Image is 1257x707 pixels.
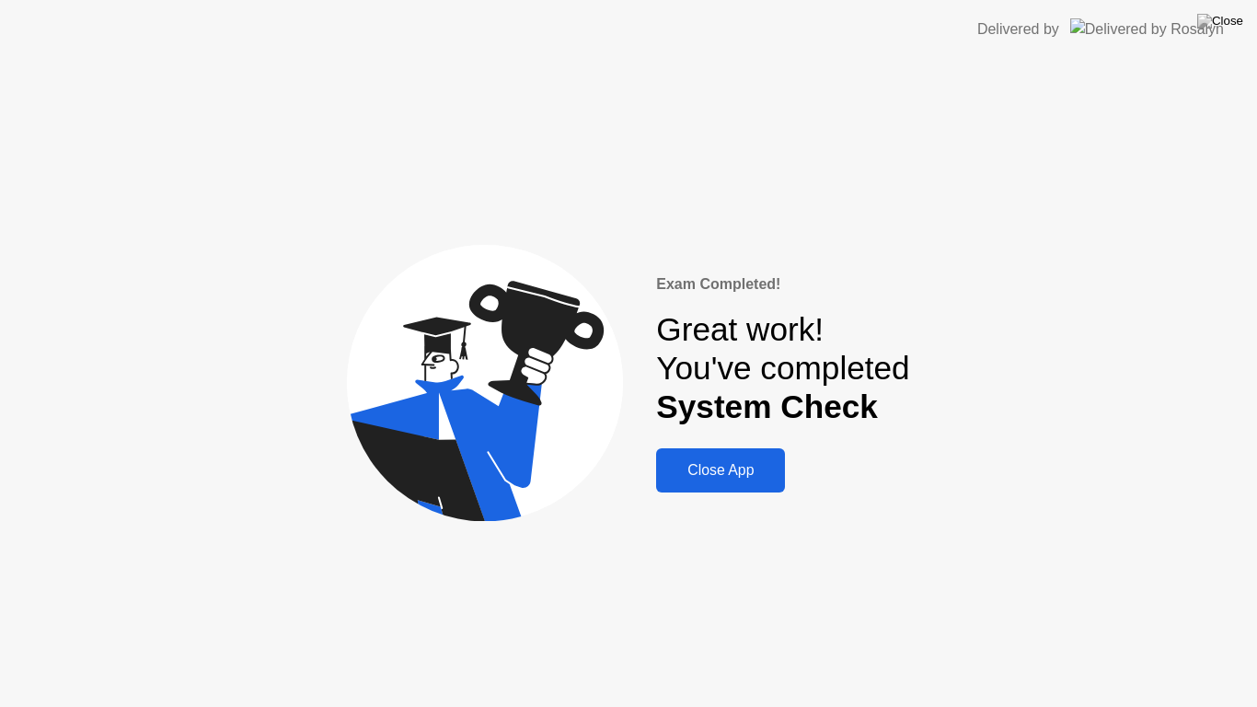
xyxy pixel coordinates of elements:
img: Delivered by Rosalyn [1070,18,1224,40]
div: Delivered by [977,18,1059,41]
button: Close App [656,448,785,493]
b: System Check [656,388,878,424]
div: Great work! You've completed [656,310,909,427]
div: Close App [662,462,779,479]
img: Close [1197,14,1243,29]
div: Exam Completed! [656,273,909,296]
